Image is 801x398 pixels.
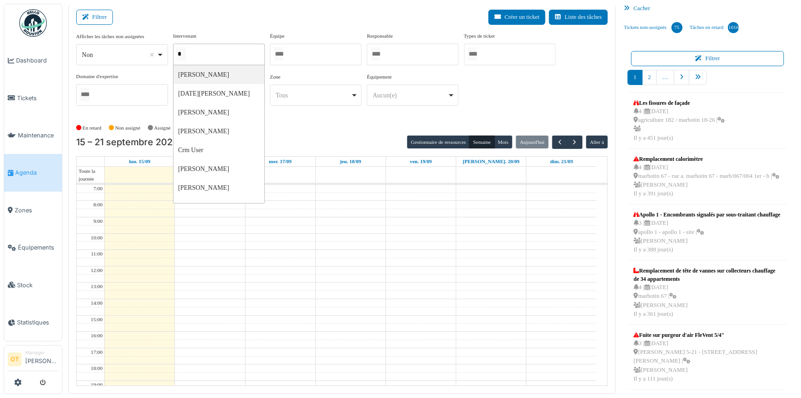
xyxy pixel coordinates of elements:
[177,47,186,61] input: Tous
[89,234,104,242] div: 10:00
[4,42,62,79] a: Dashboard
[76,73,118,80] label: Domaine d'expertise
[620,15,686,40] a: Tickets non-assignés
[91,185,104,193] div: 7:00
[89,299,104,307] div: 14:00
[25,349,58,356] div: Manager
[18,131,58,140] span: Maintenance
[80,88,89,101] input: Tous
[4,117,62,154] a: Maintenance
[464,32,495,40] label: Types de ticket
[4,192,62,229] a: Zones
[270,32,285,40] label: Équipe
[76,33,144,40] label: Afficher les tâches non assignées
[633,99,725,107] div: Les fissures de façade
[494,136,513,148] button: Mois
[631,208,782,256] a: Apollo 1 - Encombrants signalés par sous-traitant chauffage 3 |[DATE] apollo 1 - apollo 1 - site ...
[469,136,494,148] button: Semaine
[174,159,264,178] div: [PERSON_NAME]
[620,2,795,15] div: Cacher
[642,70,657,85] a: 2
[686,15,743,40] a: Tâches en retard
[173,32,196,40] label: Intervenant
[633,155,779,163] div: Remplacement calorimètre
[267,157,293,166] a: 17 septembre 2025
[672,22,683,33] div: 75
[656,70,674,85] a: …
[274,47,283,61] input: Tous
[633,107,725,142] div: 4 | [DATE] agriculture 182 / marbotin 18-26 | Il y a 451 jour(s)
[89,250,104,258] div: 11:00
[627,70,788,92] nav: pager
[174,84,264,103] div: [DATE][PERSON_NAME]
[549,157,575,166] a: 21 septembre 2025
[631,97,727,145] a: Les fissures de façade 4 |[DATE] agriculture 182 / marbotin 18-26 | Il y a 451 jour(s)
[15,206,58,215] span: Zones
[631,153,782,201] a: Remplacement calorimètre 4 |[DATE] marbotin 67 - rue a. marbotin 67 - marb/067/004 1er - b | [PER...
[371,47,380,61] input: Tous
[174,141,264,159] div: Crm User
[8,349,58,371] a: OT Manager[PERSON_NAME]
[89,283,104,290] div: 13:00
[8,353,22,366] li: OT
[516,136,548,148] button: Aujourd'hui
[633,163,779,199] div: 4 | [DATE] marbotin 67 - rue a. marbotin 67 - marb/067/004 1er - b | [PERSON_NAME] Il y a 391 jou...
[174,122,264,141] div: [PERSON_NAME]
[89,381,104,389] div: 19:00
[633,339,782,383] div: 3 | [DATE] [PERSON_NAME] 5-21 - [STREET_ADDRESS][PERSON_NAME] | [PERSON_NAME] Il y a 111 jour(s)
[367,73,392,81] label: Équipement
[76,137,178,148] h2: 15 – 21 septembre 2025
[367,32,393,40] label: Responsable
[115,124,140,132] label: Non assigné
[633,267,782,283] div: Remplacement de tête de vannes sur collecteurs chauffage de 34 appartements
[270,73,280,81] label: Zone
[468,47,477,61] input: Tous
[633,331,782,339] div: Fuite sur purgeur d'air FleVent 5/4"
[18,243,58,252] span: Équipements
[174,178,264,197] div: [PERSON_NAME]
[4,154,62,191] a: Agenda
[174,197,264,216] div: [PERSON_NAME]
[633,283,782,318] div: 4 | [DATE] marbotin 67 | [PERSON_NAME] Il y a 361 jour(s)
[4,266,62,303] a: Stock
[91,217,104,225] div: 9:00
[631,329,784,386] a: Fuite sur purgeur d'air FleVent 5/4" 3 |[DATE] [PERSON_NAME] 5-21 - [STREET_ADDRESS][PERSON_NAME]...
[408,157,434,166] a: 19 septembre 2025
[89,332,104,340] div: 16:00
[89,316,104,324] div: 15:00
[19,9,47,37] img: Badge_color-CXgf-gQk.svg
[4,229,62,266] a: Équipements
[461,157,521,166] a: 20 septembre 2025
[127,157,152,166] a: 15 septembre 2025
[488,10,545,25] button: Créer un ticket
[76,10,113,25] button: Filtrer
[631,51,784,66] button: Filtrer
[25,349,58,369] li: [PERSON_NAME]
[89,348,104,356] div: 17:00
[552,136,567,149] button: Précédent
[17,318,58,327] span: Statistiques
[154,124,171,132] label: Assigné
[627,70,642,85] a: 1
[373,91,448,100] div: Aucun(e)
[4,304,62,341] a: Statistiques
[549,10,608,25] button: Liste des tâches
[91,201,104,209] div: 8:00
[77,167,104,183] span: Toute la journée
[407,136,470,148] button: Gestionnaire de ressources
[15,168,58,177] span: Agenda
[276,91,351,100] div: Tous
[174,103,264,122] div: [PERSON_NAME]
[147,50,157,59] button: Remove item: 'no'
[633,219,780,254] div: 3 | [DATE] apollo 1 - apollo 1 - site | [PERSON_NAME] Il y a 388 jour(s)
[82,50,157,60] div: Non
[17,281,58,290] span: Stock
[631,264,784,321] a: Remplacement de tête de vannes sur collecteurs chauffage de 34 appartements 4 |[DATE] marbotin 67...
[4,79,62,116] a: Tickets
[16,56,58,65] span: Dashboard
[83,124,101,132] label: En retard
[633,210,780,219] div: Apollo 1 - Encombrants signalés par sous-traitant chauffage
[338,157,363,166] a: 18 septembre 2025
[567,136,582,149] button: Suivant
